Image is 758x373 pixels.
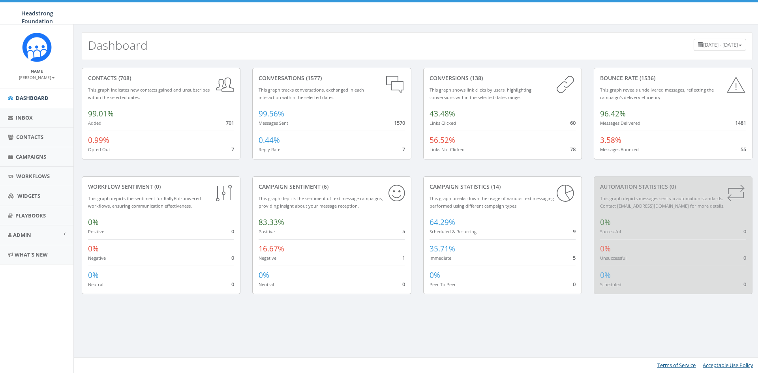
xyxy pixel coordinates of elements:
small: Unsuccessful [600,255,627,261]
span: What's New [15,251,48,258]
span: Workflows [16,172,50,180]
small: Neutral [259,281,274,287]
span: (708) [117,74,131,82]
small: Positive [259,229,275,234]
span: 0 [231,228,234,235]
small: This graph indicates new contacts gained and unsubscribes within the selected dates. [88,87,210,100]
small: Links Clicked [430,120,456,126]
a: Acceptable Use Policy [703,362,753,369]
span: 0 [743,254,746,261]
small: Messages Sent [259,120,288,126]
small: Links Not Clicked [430,146,465,152]
small: This graph depicts messages sent via automation standards. Contact [EMAIL_ADDRESS][DOMAIN_NAME] f... [600,195,724,209]
small: Neutral [88,281,103,287]
span: 0 [743,281,746,288]
span: 1 [402,254,405,261]
span: 0% [88,244,99,254]
h2: Dashboard [88,39,148,52]
span: 0% [88,270,99,280]
small: This graph breaks down the usage of various text messaging performed using different campaign types. [430,195,554,209]
div: conversions [430,74,576,82]
span: 1570 [394,119,405,126]
span: 3.58% [600,135,621,145]
div: Campaign Sentiment [259,183,405,191]
span: 0.99% [88,135,109,145]
span: 1481 [735,119,746,126]
span: (0) [153,183,161,190]
a: Terms of Service [657,362,696,369]
span: 0 [231,254,234,261]
small: This graph depicts the sentiment for RallyBot-powered workflows, ensuring communication effective... [88,195,201,209]
small: Added [88,120,101,126]
span: 0 [743,228,746,235]
small: Successful [600,229,621,234]
span: Dashboard [16,94,49,101]
span: 0.44% [259,135,280,145]
span: [DATE] - [DATE] [703,41,738,48]
small: Reply Rate [259,146,280,152]
img: Rally_platform_Icon_1.png [22,32,52,62]
div: contacts [88,74,234,82]
span: 0 [402,281,405,288]
span: Contacts [16,133,43,141]
span: Admin [13,231,31,238]
span: 5 [402,228,405,235]
span: 0% [600,270,611,280]
span: 83.33% [259,217,284,227]
span: 43.48% [430,109,455,119]
span: Inbox [16,114,33,121]
small: Negative [259,255,276,261]
span: 0% [259,270,269,280]
div: conversations [259,74,405,82]
span: (138) [469,74,483,82]
a: [PERSON_NAME] [19,73,55,81]
span: 96.42% [600,109,626,119]
small: This graph shows link clicks by users, highlighting conversions within the selected dates range. [430,87,531,100]
span: 55 [741,146,746,153]
span: 56.52% [430,135,455,145]
span: Widgets [17,192,40,199]
div: Campaign Statistics [430,183,576,191]
small: Negative [88,255,106,261]
span: 7 [402,146,405,153]
span: (14) [490,183,501,190]
span: 16.67% [259,244,284,254]
span: 0 [231,281,234,288]
small: This graph depicts the sentiment of text message campaigns, providing insight about your message ... [259,195,383,209]
span: Headstrong Foundation [21,9,53,25]
small: Name [31,68,43,74]
span: 0% [88,217,99,227]
div: Workflow Sentiment [88,183,234,191]
span: Campaigns [16,153,46,160]
small: Opted Out [88,146,110,152]
span: 35.71% [430,244,455,254]
small: Scheduled & Recurring [430,229,477,234]
small: Scheduled [600,281,621,287]
small: This graph reveals undelivered messages, reflecting the campaign's delivery efficiency. [600,87,714,100]
span: 99.56% [259,109,284,119]
span: 0 [573,281,576,288]
small: [PERSON_NAME] [19,75,55,80]
small: This graph tracks conversations, exchanged in each interaction within the selected dates. [259,87,364,100]
div: Bounce Rate [600,74,746,82]
span: 5 [573,254,576,261]
span: 64.29% [430,217,455,227]
div: Automation Statistics [600,183,746,191]
span: 60 [570,119,576,126]
span: 0% [600,217,611,227]
small: Peer To Peer [430,281,456,287]
span: (6) [321,183,328,190]
span: (1536) [638,74,655,82]
span: 99.01% [88,109,114,119]
span: 0% [600,244,611,254]
small: Messages Bounced [600,146,639,152]
small: Positive [88,229,104,234]
span: Playbooks [15,212,46,219]
small: Messages Delivered [600,120,640,126]
span: 9 [573,228,576,235]
span: 701 [226,119,234,126]
span: 78 [570,146,576,153]
span: (0) [668,183,676,190]
span: (1577) [304,74,322,82]
span: 0% [430,270,440,280]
